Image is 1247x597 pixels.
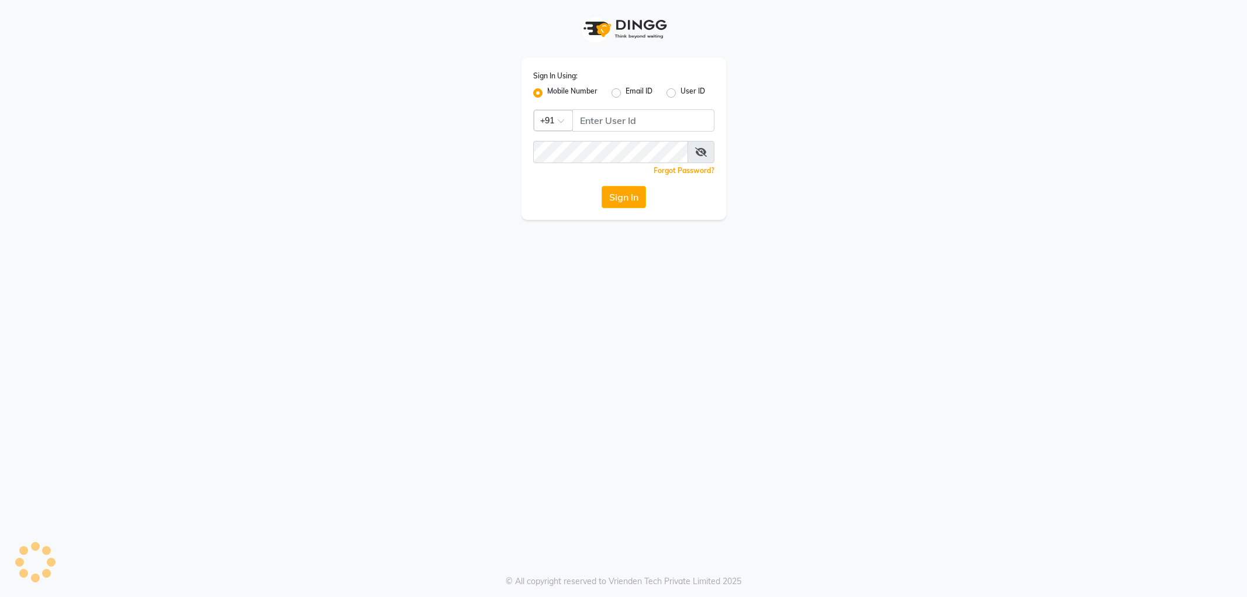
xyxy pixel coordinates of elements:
a: Forgot Password? [654,166,714,175]
button: Sign In [602,186,646,208]
input: Username [572,109,714,132]
input: Username [533,141,688,163]
label: User ID [681,86,705,100]
img: logo1.svg [577,12,671,46]
label: Mobile Number [547,86,597,100]
label: Email ID [626,86,652,100]
label: Sign In Using: [533,71,578,81]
